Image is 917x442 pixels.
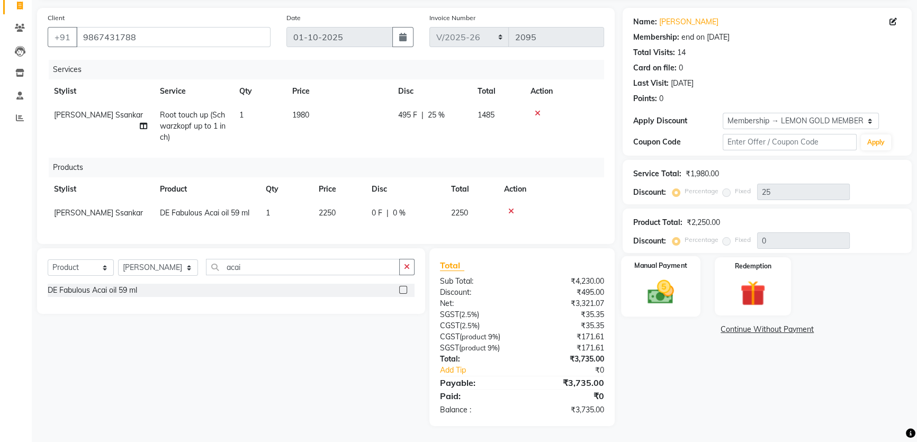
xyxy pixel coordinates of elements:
span: 1 [239,110,244,120]
div: Net: [432,298,522,309]
a: [PERSON_NAME] [659,16,718,28]
img: _gift.svg [732,277,774,309]
div: Products [49,158,612,177]
span: product [461,344,486,352]
span: [PERSON_NAME] Ssankar [54,208,143,218]
div: ₹3,735.00 [522,354,612,365]
div: Balance : [432,404,522,416]
span: CGST [440,332,460,341]
div: ₹35.35 [522,309,612,320]
th: Product [154,177,259,201]
th: Total [471,79,524,103]
label: Redemption [735,261,771,271]
div: Card on file: [633,62,677,74]
span: 25 % [428,110,445,121]
span: Root touch up (Schwarzkopf up to 1 inch) [160,110,226,142]
div: ₹0 [522,390,612,402]
div: Last Visit: [633,78,669,89]
div: ( ) [432,320,522,331]
th: Action [498,177,604,201]
div: Service Total: [633,168,681,179]
span: | [386,208,389,219]
span: 1485 [478,110,495,120]
div: Membership: [633,32,679,43]
span: 2250 [319,208,336,218]
div: ₹171.61 [522,342,612,354]
span: 495 F [398,110,417,121]
div: DE Fabulous Acai oil 59 ml [48,285,137,296]
span: CGST [440,321,460,330]
th: Total [445,177,498,201]
span: DE Fabulous Acai oil 59 ml [160,208,249,218]
a: Continue Without Payment [625,324,910,335]
div: ₹4,230.00 [522,276,612,287]
input: Enter Offer / Coupon Code [723,134,857,150]
div: Product Total: [633,217,682,228]
input: Search by Name/Mobile/Email/Code [76,27,271,47]
th: Price [312,177,365,201]
span: SGST [440,310,459,319]
span: product [462,332,487,341]
div: Total Visits: [633,47,675,58]
div: ₹495.00 [522,287,612,298]
button: Apply [861,134,891,150]
div: end on [DATE] [681,32,730,43]
div: ₹3,735.00 [522,376,612,389]
input: Search or Scan [206,259,400,275]
span: 2.5% [462,321,478,330]
span: [PERSON_NAME] Ssankar [54,110,143,120]
span: 9% [488,332,498,341]
div: Name: [633,16,657,28]
div: 0 [659,93,663,104]
div: Total: [432,354,522,365]
div: Discount: [633,187,666,198]
div: ₹2,250.00 [687,217,720,228]
span: Total [440,260,464,271]
label: Percentage [685,186,718,196]
label: Client [48,13,65,23]
th: Action [524,79,604,103]
div: Services [49,60,612,79]
th: Stylist [48,79,154,103]
label: Fixed [735,186,751,196]
div: ₹171.61 [522,331,612,342]
div: ( ) [432,342,522,354]
span: 1 [266,208,270,218]
th: Disc [365,177,445,201]
th: Qty [233,79,286,103]
div: Points: [633,93,657,104]
span: | [421,110,424,121]
th: Disc [392,79,471,103]
th: Stylist [48,177,154,201]
div: ₹0 [537,365,612,376]
img: _cash.svg [640,277,682,307]
div: Coupon Code [633,137,723,148]
div: ₹35.35 [522,320,612,331]
th: Service [154,79,233,103]
div: ₹1,980.00 [686,168,719,179]
div: 0 [679,62,683,74]
div: Apply Discount [633,115,723,127]
div: Payable: [432,376,522,389]
th: Price [286,79,392,103]
span: 0 F [372,208,382,219]
label: Date [286,13,301,23]
div: ( ) [432,309,522,320]
label: Fixed [735,235,751,245]
div: Discount: [633,236,666,247]
span: 2250 [451,208,468,218]
span: 9% [488,344,498,352]
div: ( ) [432,331,522,342]
div: ₹3,321.07 [522,298,612,309]
div: Paid: [432,390,522,402]
div: [DATE] [671,78,694,89]
div: Sub Total: [432,276,522,287]
span: 1980 [292,110,309,120]
button: +91 [48,27,77,47]
label: Percentage [685,235,718,245]
div: 14 [677,47,686,58]
a: Add Tip [432,365,537,376]
span: SGST [440,343,459,353]
label: Manual Payment [634,260,687,270]
div: Discount: [432,287,522,298]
